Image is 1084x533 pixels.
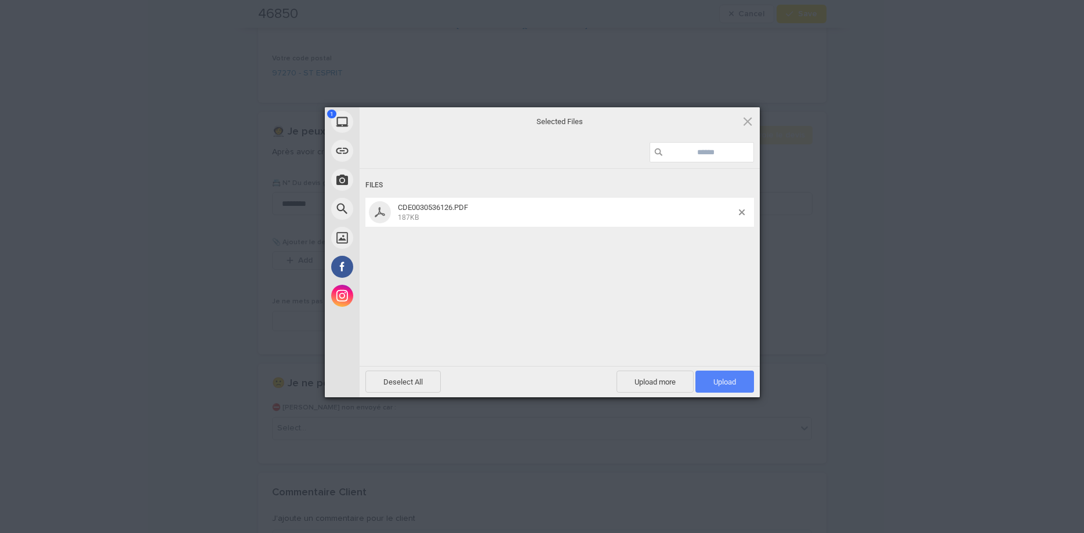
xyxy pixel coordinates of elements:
div: Files [365,175,754,196]
span: Deselect All [365,371,441,393]
div: Unsplash [325,223,464,252]
span: 187KB [398,213,419,222]
span: Upload [713,378,736,386]
div: Instagram [325,281,464,310]
div: My Device [325,107,464,136]
div: Take Photo [325,165,464,194]
span: Upload more [617,371,694,393]
div: Facebook [325,252,464,281]
span: 1 [327,110,336,118]
span: Selected Files [444,116,676,126]
div: Web Search [325,194,464,223]
span: CDE0030536126.PDF [394,203,739,222]
span: Click here or hit ESC to close picker [741,115,754,128]
span: CDE0030536126.PDF [398,203,468,212]
div: Link (URL) [325,136,464,165]
span: Upload [695,371,754,393]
